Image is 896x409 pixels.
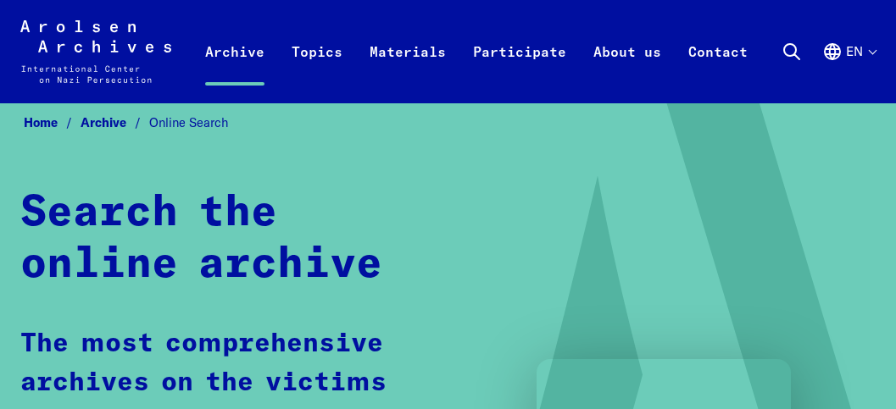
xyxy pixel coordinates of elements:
a: About us [580,36,675,103]
strong: Search the online archive [20,191,382,286]
a: Materials [356,36,459,103]
button: English, language selection [822,41,876,97]
nav: Breadcrumb [20,110,876,135]
a: Archive [81,114,149,130]
a: Contact [675,36,761,103]
a: Topics [278,36,356,103]
a: Archive [192,36,278,103]
nav: Primary [192,18,761,86]
a: Participate [459,36,580,103]
a: Home [24,114,81,130]
span: Online Search [149,114,228,130]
